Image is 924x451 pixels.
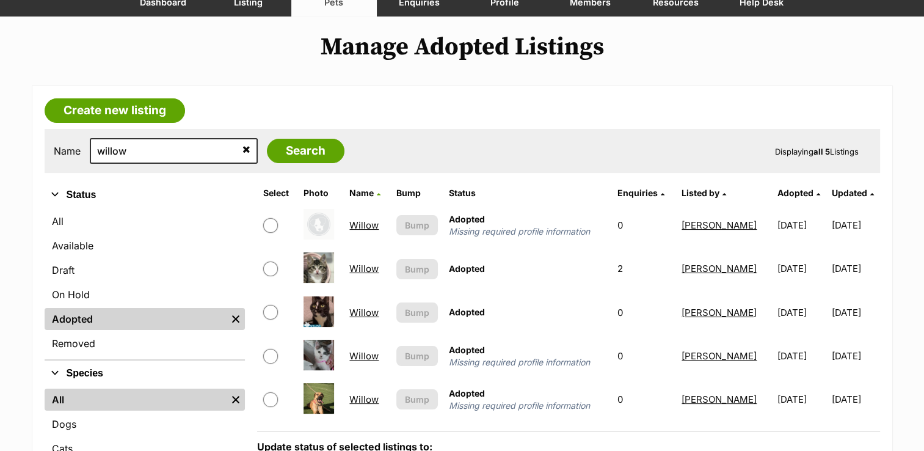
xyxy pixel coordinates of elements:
[449,226,606,238] span: Missing required profile information
[227,389,245,411] a: Remove filter
[227,308,245,330] a: Remove filter
[45,259,245,281] a: Draft
[777,188,813,198] span: Adopted
[45,284,245,306] a: On Hold
[45,413,245,435] a: Dogs
[449,388,485,398] span: Adopted
[396,346,438,366] button: Bump
[832,335,879,377] td: [DATE]
[304,340,334,370] img: Willow
[832,378,879,420] td: [DATE]
[45,332,245,354] a: Removed
[349,188,374,198] span: Name
[45,208,245,359] div: Status
[617,188,658,198] span: translation missing: en.admin.listings.index.attributes.enquiries
[45,365,245,381] button: Species
[682,307,757,318] a: [PERSON_NAME]
[405,350,429,362] span: Bump
[258,183,297,203] th: Select
[45,235,245,257] a: Available
[449,307,485,317] span: Adopted
[613,204,675,246] td: 0
[613,291,675,334] td: 0
[617,188,664,198] a: Enquiries
[396,302,438,323] button: Bump
[613,378,675,420] td: 0
[45,210,245,232] a: All
[405,263,429,276] span: Bump
[391,183,443,203] th: Bump
[304,209,334,240] img: Willow
[772,335,830,377] td: [DATE]
[772,378,830,420] td: [DATE]
[832,291,879,334] td: [DATE]
[396,215,438,235] button: Bump
[775,147,859,156] span: Displaying Listings
[777,188,820,198] a: Adopted
[45,98,185,123] a: Create new listing
[682,394,757,405] a: [PERSON_NAME]
[772,204,830,246] td: [DATE]
[813,147,830,156] strong: all 5
[349,307,379,318] a: Willow
[682,263,757,274] a: [PERSON_NAME]
[832,188,874,198] a: Updated
[449,345,485,355] span: Adopted
[444,183,611,203] th: Status
[682,350,757,362] a: [PERSON_NAME]
[613,335,675,377] td: 0
[682,188,726,198] a: Listed by
[682,219,757,231] a: [PERSON_NAME]
[349,219,379,231] a: Willow
[349,188,380,198] a: Name
[449,400,606,412] span: Missing required profile information
[396,259,438,279] button: Bump
[45,308,227,330] a: Adopted
[832,248,879,290] td: [DATE]
[349,263,379,274] a: Willow
[349,394,379,405] a: Willow
[405,306,429,319] span: Bump
[299,183,343,203] th: Photo
[449,214,485,224] span: Adopted
[45,187,245,203] button: Status
[449,263,485,274] span: Adopted
[772,248,830,290] td: [DATE]
[267,139,344,163] input: Search
[682,188,719,198] span: Listed by
[449,356,606,369] span: Missing required profile information
[832,204,879,246] td: [DATE]
[54,145,81,156] label: Name
[405,393,429,406] span: Bump
[45,389,227,411] a: All
[613,248,675,290] td: 2
[405,219,429,232] span: Bump
[396,389,438,409] button: Bump
[349,350,379,362] a: Willow
[304,383,334,414] img: Willow
[772,291,830,334] td: [DATE]
[832,188,867,198] span: Updated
